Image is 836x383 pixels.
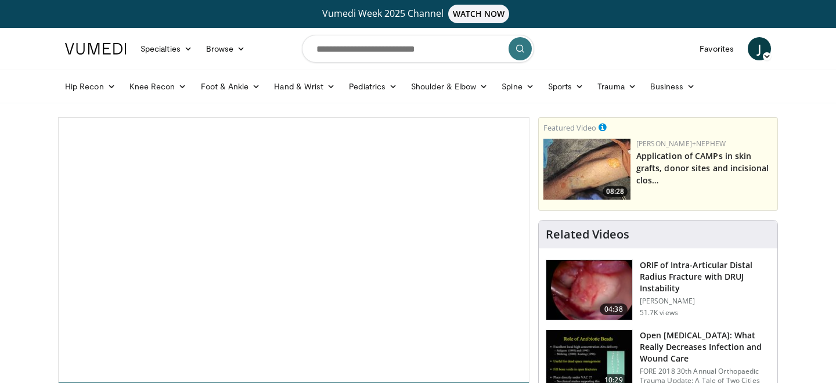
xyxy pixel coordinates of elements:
span: WATCH NOW [448,5,510,23]
a: J [748,37,771,60]
h3: ORIF of Intra-Articular Distal Radius Fracture with DRUJ Instability [640,259,770,294]
a: Application of CAMPs in skin grafts, donor sites and incisional clos… [636,150,769,186]
span: 08:28 [603,186,628,197]
p: 51.7K views [640,308,678,317]
img: bb9168ea-238b-43e8-a026-433e9a802a61.150x105_q85_crop-smart_upscale.jpg [543,139,630,200]
a: Business [643,75,702,98]
h3: Open [MEDICAL_DATA]: What Really Decreases Infection and Wound Care [640,330,770,364]
p: [PERSON_NAME] [640,297,770,306]
a: Spine [495,75,540,98]
a: Trauma [590,75,643,98]
a: Knee Recon [122,75,194,98]
a: Shoulder & Elbow [404,75,495,98]
a: Sports [541,75,591,98]
input: Search topics, interventions [302,35,534,63]
a: Hip Recon [58,75,122,98]
a: 08:28 [543,139,630,200]
a: Pediatrics [342,75,404,98]
a: Hand & Wrist [267,75,342,98]
a: Foot & Ankle [194,75,268,98]
video-js: Video Player [59,118,529,382]
a: Specialties [134,37,199,60]
img: f205fea7-5dbf-4452-aea8-dd2b960063ad.150x105_q85_crop-smart_upscale.jpg [546,260,632,320]
a: [PERSON_NAME]+Nephew [636,139,726,149]
small: Featured Video [543,122,596,133]
a: Favorites [693,37,741,60]
a: 04:38 ORIF of Intra-Articular Distal Radius Fracture with DRUJ Instability [PERSON_NAME] 51.7K views [546,259,770,321]
span: 04:38 [600,303,628,315]
a: Vumedi Week 2025 ChannelWATCH NOW [67,5,769,23]
a: Browse [199,37,253,60]
h4: Related Videos [546,227,629,241]
img: VuMedi Logo [65,43,127,55]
